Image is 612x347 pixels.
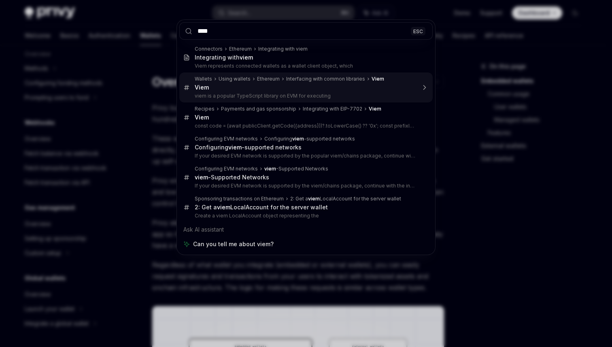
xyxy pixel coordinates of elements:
div: 2: Get a LocalAccount for the server wallet [290,196,401,202]
b: Viem [369,106,381,112]
div: Payments and gas sponsorship [221,106,296,112]
span: Can you tell me about viem? [193,240,274,248]
div: ESC [411,27,425,35]
p: const code = (await publicClient.getCode({address}))?.toLowerCase() ?? '0x'; const prefixIndex = co [195,123,416,129]
div: Configuring EVM networks [195,136,258,142]
p: If your desired EVM network is supported by the viem/chains package, continue with the instructions [195,183,416,189]
b: viem [292,136,304,142]
div: Ethereum [229,46,252,52]
b: viem [264,166,276,172]
b: viem [217,204,230,211]
div: Using wallets [219,76,251,82]
b: Viem [372,76,384,82]
div: Configuring -supported networks [264,136,355,142]
div: 2: Get a LocalAccount for the server wallet [195,204,328,211]
div: Wallets [195,76,212,82]
b: viem [308,196,320,202]
p: Create a viem LocalAccount object representing the [195,213,416,219]
div: Ask AI assistant [179,222,433,237]
b: viem [228,144,242,151]
div: Configuring -supported networks [195,144,302,151]
b: viem [195,174,208,181]
div: Sponsoring transactions on Ethereum [195,196,284,202]
div: Ethereum [257,76,280,82]
div: Configuring EVM networks [195,166,258,172]
div: Interfacing with common libraries [286,76,365,82]
p: If your desired EVM network is supported by the popular viem/chains package, continue with the [195,153,416,159]
div: Integrating with viem [258,46,308,52]
div: -Supported Networks [264,166,328,172]
b: viem [240,54,253,61]
div: -Supported Networks [195,174,269,181]
div: Integrating with EIP-7702 [303,106,362,112]
p: viem is a popular TypeScript library on EVM for executing [195,93,416,99]
div: Integrating with [195,54,253,61]
div: Recipes [195,106,215,112]
b: Viem [195,84,209,91]
div: Connectors [195,46,223,52]
p: Viem represents connected wallets as a wallet client object, which [195,63,416,69]
b: Viem [195,114,209,121]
